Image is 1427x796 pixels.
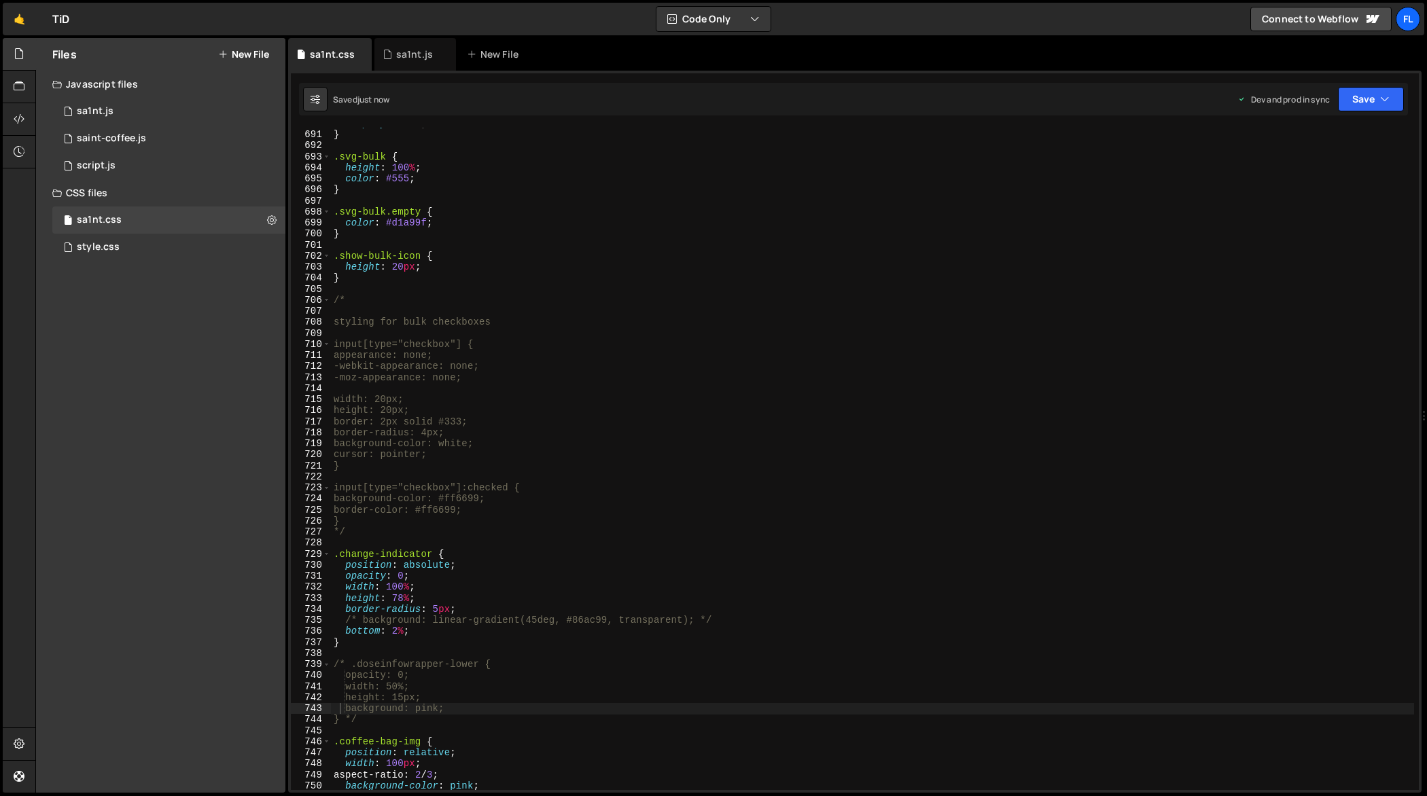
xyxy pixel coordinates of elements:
[656,7,771,31] button: Code Only
[310,48,355,61] div: sa1nt.css
[291,196,331,206] div: 697
[291,615,331,626] div: 735
[291,251,331,261] div: 702
[52,234,285,261] div: 4604/25434.css
[357,94,389,105] div: just now
[291,505,331,515] div: 725
[291,339,331,350] div: 710
[77,160,116,172] div: script.js
[291,593,331,604] div: 733
[1237,94,1330,105] div: Dev and prod in sync
[291,228,331,239] div: 700
[291,383,331,394] div: 714
[291,449,331,460] div: 720
[291,129,331,140] div: 691
[291,173,331,184] div: 695
[291,427,331,438] div: 718
[291,350,331,361] div: 711
[291,770,331,780] div: 749
[467,48,524,61] div: New File
[291,537,331,548] div: 728
[52,47,77,62] h2: Files
[291,372,331,383] div: 713
[291,604,331,615] div: 734
[291,471,331,482] div: 722
[291,151,331,162] div: 693
[291,240,331,251] div: 701
[52,125,285,152] div: 4604/27020.js
[52,98,285,125] div: 4604/37981.js
[291,560,331,571] div: 730
[291,692,331,703] div: 742
[291,394,331,405] div: 715
[291,316,331,327] div: 708
[291,460,331,471] div: 721
[218,49,269,60] button: New File
[396,48,433,61] div: sa1nt.js
[36,179,285,206] div: CSS files
[291,306,331,316] div: 707
[291,284,331,295] div: 705
[1250,7,1392,31] a: Connect to Webflow
[291,659,331,670] div: 739
[291,648,331,659] div: 738
[291,405,331,416] div: 716
[291,526,331,537] div: 727
[77,105,113,117] div: sa1nt.js
[3,3,36,35] a: 🤙
[291,681,331,692] div: 741
[291,637,331,648] div: 737
[291,780,331,791] div: 750
[291,747,331,758] div: 747
[1396,7,1420,31] a: Fl
[291,162,331,173] div: 694
[77,132,146,145] div: saint-coffee.js
[291,206,331,217] div: 698
[291,328,331,339] div: 709
[291,758,331,769] div: 748
[52,11,69,27] div: TiD
[291,714,331,725] div: 744
[291,581,331,592] div: 732
[291,416,331,427] div: 717
[291,295,331,306] div: 706
[52,206,285,234] div: 4604/42100.css
[291,184,331,195] div: 696
[291,493,331,504] div: 724
[291,438,331,449] div: 719
[77,241,120,253] div: style.css
[52,152,285,179] div: 4604/24567.js
[291,482,331,493] div: 723
[291,217,331,228] div: 699
[291,670,331,681] div: 740
[1338,87,1404,111] button: Save
[291,272,331,283] div: 704
[291,515,331,526] div: 726
[291,549,331,560] div: 729
[291,725,331,736] div: 745
[291,571,331,581] div: 731
[333,94,389,105] div: Saved
[291,140,331,151] div: 692
[77,214,122,226] div: sa1nt.css
[291,626,331,636] div: 736
[291,736,331,747] div: 746
[36,71,285,98] div: Javascript files
[291,703,331,714] div: 743
[291,361,331,372] div: 712
[291,261,331,272] div: 703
